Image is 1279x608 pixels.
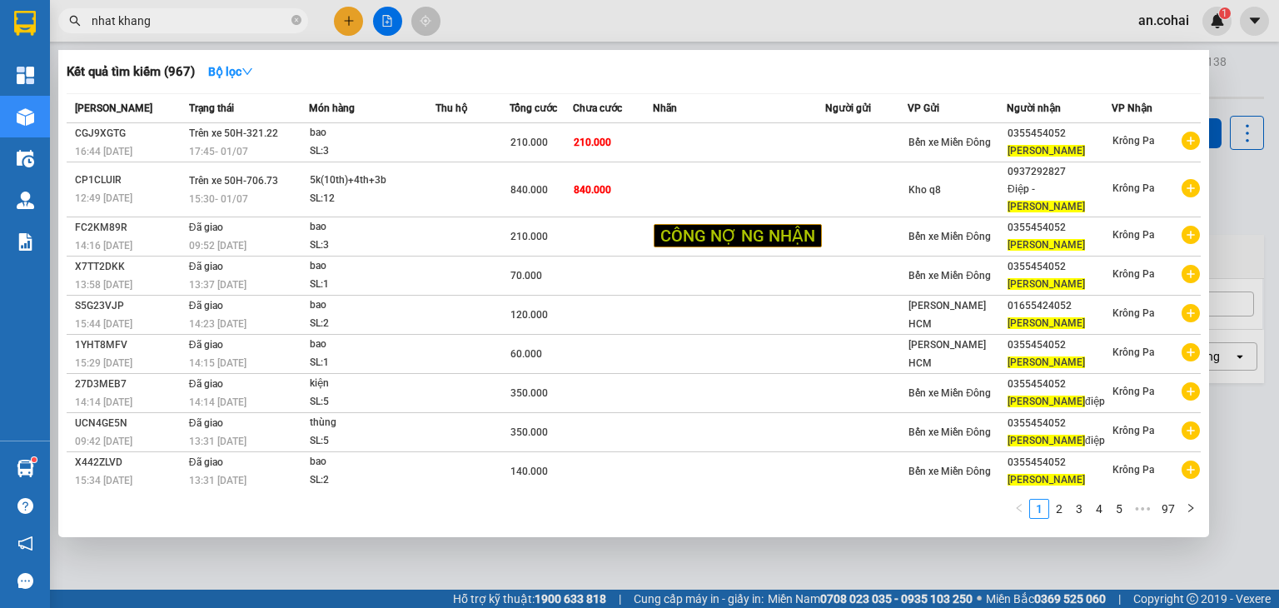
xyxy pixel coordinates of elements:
[1112,346,1154,358] span: Krông Pa
[189,127,278,139] span: Trên xe 50H-321.22
[75,219,184,237] div: FC2KM89R
[1090,500,1108,518] a: 4
[1069,499,1089,519] li: 3
[1008,393,1111,411] div: điệp
[17,233,34,251] img: solution-icon
[1181,499,1201,519] button: right
[189,175,278,187] span: Trên xe 50H-706.73
[75,396,132,408] span: 14:14 [DATE]
[1112,425,1154,436] span: Krông Pa
[1008,432,1111,450] div: điệp
[1182,421,1200,440] span: plus-circle
[1182,226,1200,244] span: plus-circle
[1112,464,1154,476] span: Krông Pa
[574,184,611,196] span: 840.000
[1112,102,1152,114] span: VP Nhận
[310,453,435,471] div: bao
[1008,454,1111,471] div: 0355454052
[510,387,548,399] span: 350.000
[1112,229,1154,241] span: Krông Pa
[1156,499,1181,519] li: 97
[310,336,435,354] div: bao
[189,475,246,486] span: 13:31 [DATE]
[310,354,435,372] div: SL: 1
[908,231,991,242] span: Bến xe Miền Đông
[908,137,991,148] span: Bến xe Miền Đông
[1129,499,1156,519] li: Next 5 Pages
[241,66,253,77] span: down
[1050,500,1068,518] a: 2
[69,15,81,27] span: search
[510,231,548,242] span: 210.000
[435,102,467,114] span: Thu hộ
[1008,317,1085,329] span: [PERSON_NAME]
[1008,125,1111,142] div: 0355454052
[1008,435,1085,446] span: [PERSON_NAME]
[75,297,184,315] div: S5G23VJP
[510,348,542,360] span: 60.000
[510,309,548,321] span: 120.000
[1008,201,1085,212] span: [PERSON_NAME]
[1112,307,1154,319] span: Krông Pa
[189,396,246,408] span: 14:14 [DATE]
[17,108,34,126] img: warehouse-icon
[189,456,223,468] span: Đã giao
[1112,182,1154,194] span: Krông Pa
[1008,239,1085,251] span: [PERSON_NAME]
[17,573,33,589] span: message
[1009,499,1029,519] button: left
[1157,500,1180,518] a: 97
[1112,135,1154,147] span: Krông Pa
[908,339,986,369] span: [PERSON_NAME] HCM
[310,276,435,294] div: SL: 1
[189,417,223,429] span: Đã giao
[1109,499,1129,519] li: 5
[310,124,435,142] div: bao
[310,257,435,276] div: bao
[825,102,871,114] span: Người gửi
[92,12,288,30] input: Tìm tên, số ĐT hoặc mã đơn
[1129,499,1156,519] span: •••
[75,172,184,189] div: CP1CLUIR
[1008,258,1111,276] div: 0355454052
[189,193,248,205] span: 15:30 - 01/07
[310,218,435,237] div: bao
[1182,179,1200,197] span: plus-circle
[189,261,223,272] span: Đã giao
[1008,376,1111,393] div: 0355454052
[908,184,941,196] span: Kho q8
[75,357,132,369] span: 15:29 [DATE]
[908,466,991,477] span: Bến xe Miền Đông
[1182,461,1200,479] span: plus-circle
[310,432,435,451] div: SL: 5
[291,15,301,25] span: close-circle
[1186,503,1196,513] span: right
[17,150,34,167] img: warehouse-icon
[75,436,132,447] span: 09:42 [DATE]
[1182,304,1200,322] span: plus-circle
[1110,500,1128,518] a: 5
[75,146,132,157] span: 16:44 [DATE]
[510,426,548,438] span: 350.000
[75,376,184,393] div: 27D3MEB7
[17,460,34,477] img: warehouse-icon
[908,387,991,399] span: Bến xe Miền Đông
[310,375,435,393] div: kiện
[189,222,223,233] span: Đã giao
[1008,336,1111,354] div: 0355454052
[189,339,223,351] span: Đã giao
[1182,265,1200,283] span: plus-circle
[310,237,435,255] div: SL: 3
[908,300,986,330] span: [PERSON_NAME] HCM
[510,102,557,114] span: Tổng cước
[75,258,184,276] div: X7TT2DKK
[908,270,991,282] span: Bến xe Miền Đông
[189,240,246,252] span: 09:52 [DATE]
[75,240,132,252] span: 14:16 [DATE]
[510,137,548,148] span: 210.000
[32,457,37,462] sup: 1
[1007,102,1061,114] span: Người nhận
[1182,132,1200,150] span: plus-circle
[189,102,234,114] span: Trạng thái
[208,65,253,78] strong: Bộ lọc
